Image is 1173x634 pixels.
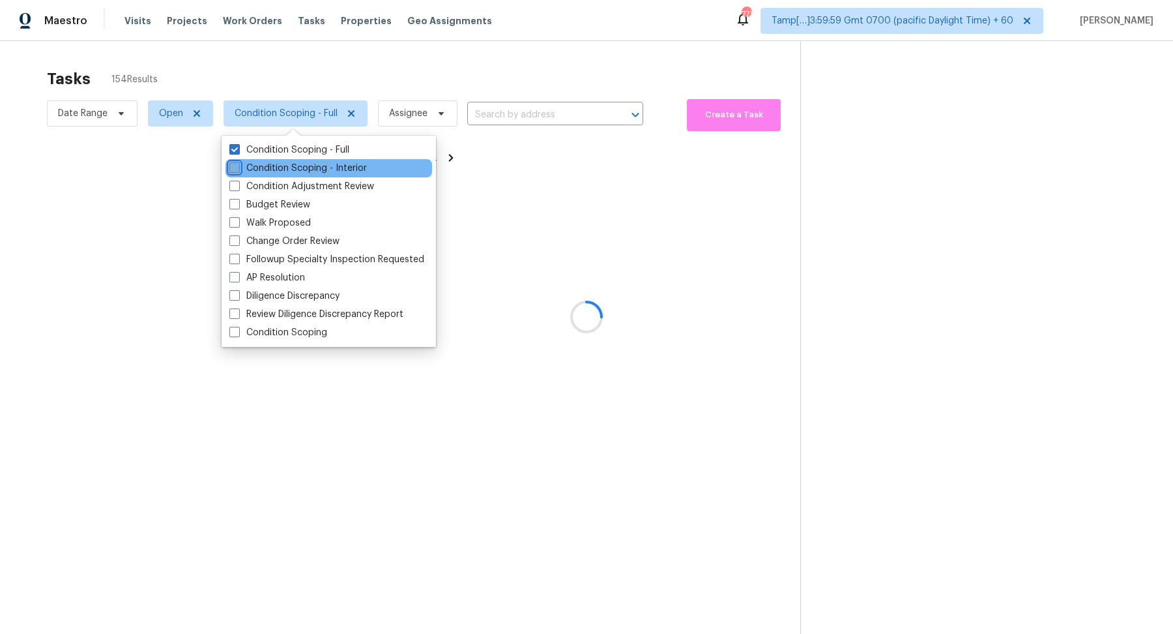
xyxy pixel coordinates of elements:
label: Followup Specialty Inspection Requested [229,253,424,266]
label: Condition Scoping - Full [229,143,349,157]
label: Condition Scoping [229,326,327,339]
label: Budget Review [229,198,310,211]
label: Diligence Discrepancy [229,290,340,303]
div: 771 [742,8,751,21]
label: Change Order Review [229,235,340,248]
label: Walk Proposed [229,217,311,230]
label: Review Diligence Discrepancy Report [229,308,403,321]
label: AP Resolution [229,271,305,284]
label: Condition Scoping - Interior [229,162,367,175]
label: Condition Adjustment Review [229,180,374,193]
